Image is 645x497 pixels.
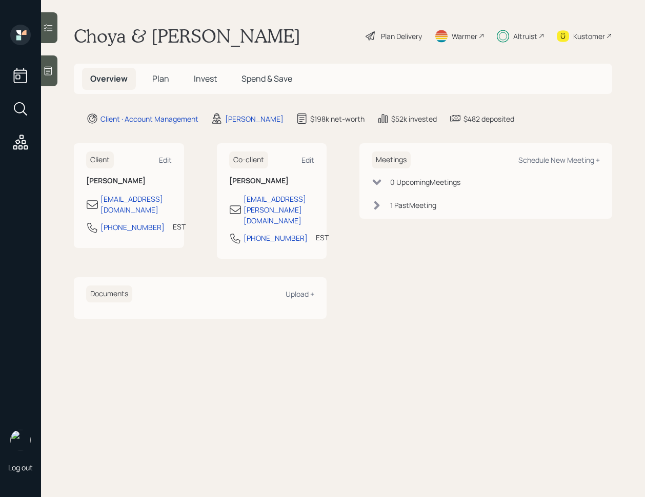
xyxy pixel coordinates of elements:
[301,155,314,165] div: Edit
[74,25,300,47] h1: Choya & [PERSON_NAME]
[173,221,186,232] div: EST
[286,289,314,299] div: Upload +
[513,31,537,42] div: Altruist
[86,151,114,168] h6: Client
[10,430,31,450] img: retirable_logo.png
[229,151,268,168] h6: Co-client
[159,155,172,165] div: Edit
[100,222,165,233] div: [PHONE_NUMBER]
[241,73,292,84] span: Spend & Save
[244,233,308,243] div: [PHONE_NUMBER]
[225,113,284,124] div: [PERSON_NAME]
[391,113,437,124] div: $52k invested
[518,155,600,165] div: Schedule New Meeting +
[86,177,172,185] h6: [PERSON_NAME]
[244,194,315,226] div: [EMAIL_ADDRESS][PERSON_NAME][DOMAIN_NAME]
[381,31,422,42] div: Plan Delivery
[573,31,605,42] div: Kustomer
[8,463,33,472] div: Log out
[372,151,411,168] h6: Meetings
[100,113,198,124] div: Client · Account Management
[463,113,514,124] div: $482 deposited
[390,177,460,187] div: 0 Upcoming Meeting s
[390,200,436,211] div: 1 Past Meeting
[194,73,217,84] span: Invest
[452,31,477,42] div: Warmer
[152,73,169,84] span: Plan
[316,232,329,243] div: EST
[90,73,128,84] span: Overview
[310,113,365,124] div: $198k net-worth
[229,177,315,185] h6: [PERSON_NAME]
[86,285,132,302] h6: Documents
[100,194,172,215] div: [EMAIL_ADDRESS][DOMAIN_NAME]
